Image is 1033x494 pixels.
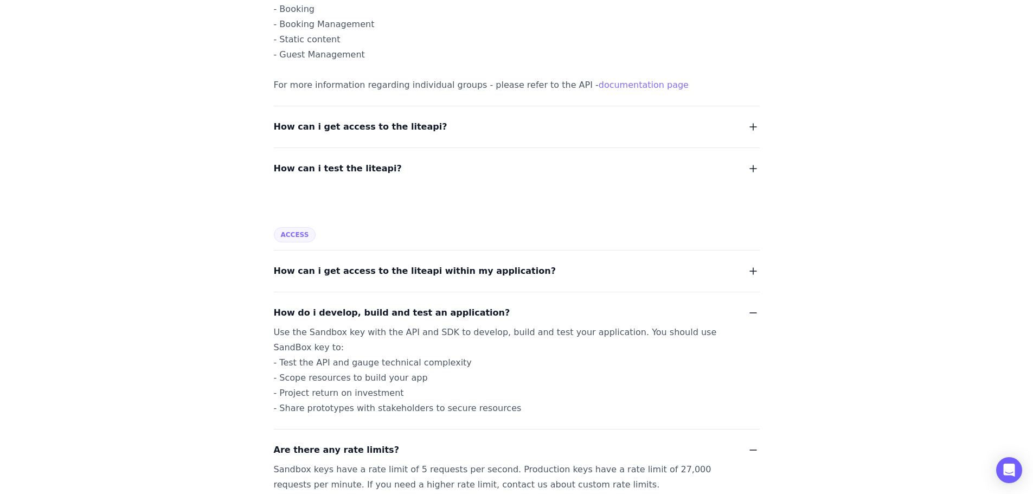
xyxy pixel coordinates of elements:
[274,161,402,176] span: How can i test the liteapi?
[274,119,447,134] span: How can i get access to the liteapi?
[274,227,316,242] span: Access
[274,264,556,279] span: How can i get access to the liteapi within my application?
[274,442,399,458] span: Are there any rate limits?
[274,442,760,458] button: Are there any rate limits?
[274,305,760,320] button: How do i develop, build and test an application?
[274,264,760,279] button: How can i get access to the liteapi within my application?
[996,457,1022,483] div: Open Intercom Messenger
[274,305,510,320] span: How do i develop, build and test an application?
[274,462,734,492] div: Sandbox keys have a rate limit of 5 requests per second. Production keys have a rate limit of 27,...
[274,119,760,134] button: How can i get access to the liteapi?
[274,161,760,176] button: How can i test the liteapi?
[599,80,689,90] a: documentation page
[274,325,734,416] div: Use the Sandbox key with the API and SDK to develop, build and test your application. You should ...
